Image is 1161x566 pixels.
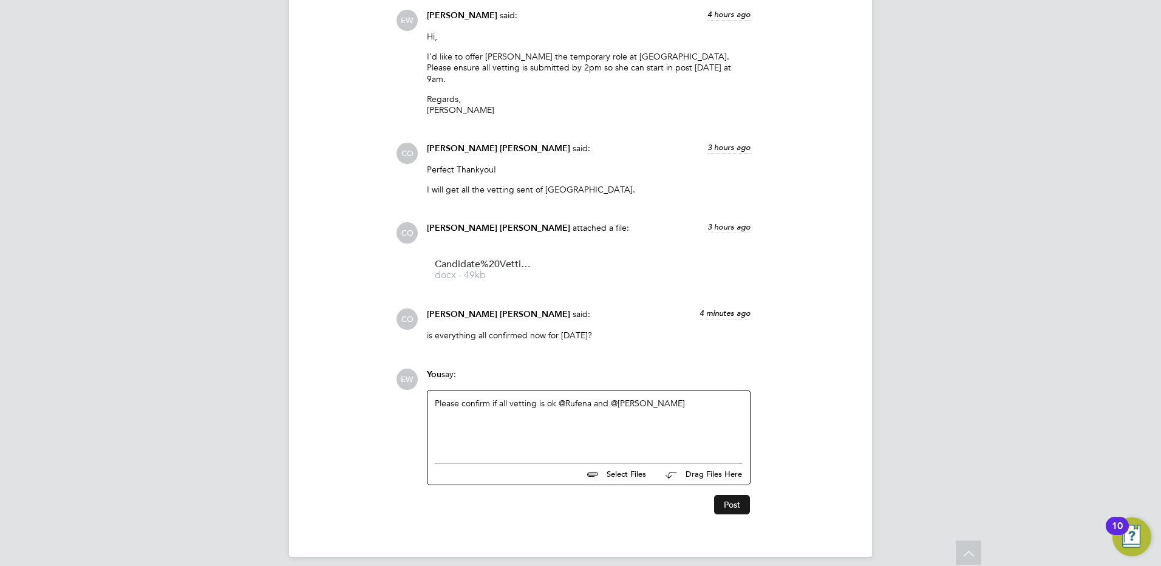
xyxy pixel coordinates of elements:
span: docx - 49kb [435,271,532,280]
div: say: [427,369,751,390]
span: [PERSON_NAME] [PERSON_NAME] [427,309,570,319]
span: said: [573,143,590,154]
span: 4 minutes ago [700,308,751,318]
button: Drag Files Here [656,462,743,488]
p: Hi, [427,31,751,42]
p: Perfect Thankyou! [427,164,751,175]
span: said: [500,10,517,21]
span: said: [573,309,590,319]
span: CO [397,222,418,244]
div: Please confirm if all vetting is ok @Rufena and @[PERSON_NAME] [435,398,743,450]
span: EW [397,369,418,390]
span: [PERSON_NAME] [PERSON_NAME] [427,223,570,233]
a: Candidate%20Vetting%20Form-%20NCC-%20Amy docx - 49kb [435,260,532,280]
span: 3 hours ago [707,142,751,152]
p: I will get all the vetting sent of [GEOGRAPHIC_DATA]. [427,184,751,195]
p: Regards, [PERSON_NAME] [427,94,751,115]
span: CO [397,309,418,330]
span: EW [397,10,418,31]
p: is everything all confirmed now for [DATE]? [427,330,751,341]
span: attached a file: [573,222,629,233]
span: [PERSON_NAME] [PERSON_NAME] [427,143,570,154]
div: 10 [1112,526,1123,542]
span: 3 hours ago [707,222,751,232]
span: Candidate%20Vetting%20Form-%20NCC-%20Amy [435,260,532,269]
span: [PERSON_NAME] [427,10,497,21]
span: You [427,369,441,380]
span: 4 hours ago [707,9,751,19]
span: CO [397,143,418,164]
p: I’d like to offer [PERSON_NAME] the temporary role at [GEOGRAPHIC_DATA]. Please ensure all vettin... [427,51,751,84]
button: Post [714,495,750,514]
button: Open Resource Center, 10 new notifications [1112,517,1151,556]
